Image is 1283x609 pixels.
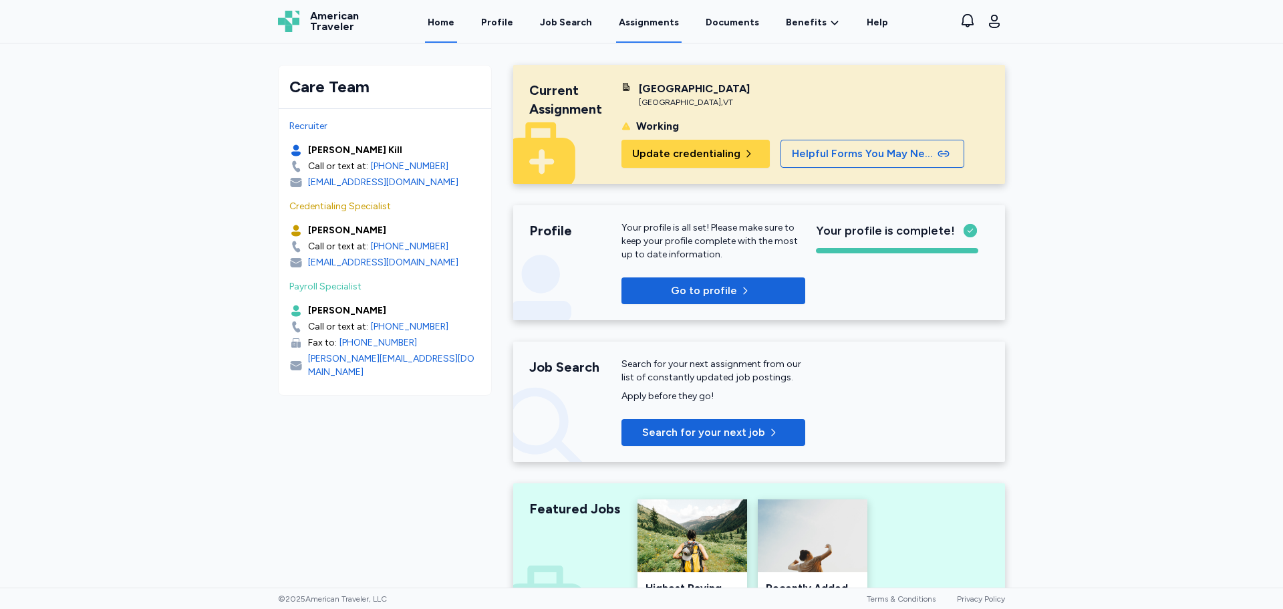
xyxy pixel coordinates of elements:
[339,336,417,350] a: [PHONE_NUMBER]
[308,304,386,318] div: [PERSON_NAME]
[425,1,457,43] a: Home
[621,419,805,446] button: Search for your next job
[289,280,480,293] div: Payroll Specialist
[671,283,737,299] span: Go to profile
[308,176,458,189] div: [EMAIL_ADDRESS][DOMAIN_NAME]
[308,160,368,173] div: Call or text at:
[621,390,805,403] div: Apply before they go!
[639,81,750,97] div: [GEOGRAPHIC_DATA]
[786,16,840,29] a: Benefits
[308,352,480,379] div: [PERSON_NAME][EMAIL_ADDRESS][DOMAIN_NAME]
[646,580,739,596] div: Highest Paying
[621,140,770,168] button: Update credentialing
[308,224,386,237] div: [PERSON_NAME]
[308,144,402,157] div: [PERSON_NAME] Kill
[867,594,936,604] a: Terms & Conditions
[621,358,805,384] div: Search for your next assignment from our list of constantly updated job postings.
[616,1,682,43] a: Assignments
[289,200,480,213] div: Credentialing Specialist
[758,499,867,572] img: Recently Added
[371,320,448,334] a: [PHONE_NUMBER]
[529,499,621,518] div: Featured Jobs
[621,277,805,304] button: Go to profile
[308,336,337,350] div: Fax to:
[632,146,740,162] span: Update credentialing
[792,146,935,162] span: Helpful Forms You May Need
[529,81,621,118] div: Current Assignment
[786,16,827,29] span: Benefits
[308,240,368,253] div: Call or text at:
[278,594,387,604] span: © 2025 American Traveler, LLC
[540,16,592,29] div: Job Search
[529,358,621,376] div: Job Search
[310,11,359,32] span: American Traveler
[642,424,765,441] span: Search for your next job
[371,160,448,173] a: [PHONE_NUMBER]
[636,118,679,134] div: Working
[621,221,805,261] div: Your profile is all set! Please make sure to keep your profile complete with the most up to date ...
[308,256,458,269] div: [EMAIL_ADDRESS][DOMAIN_NAME]
[278,11,299,32] img: Logo
[289,76,480,98] div: Care Team
[639,97,750,108] div: [GEOGRAPHIC_DATA] , VT
[957,594,1005,604] a: Privacy Policy
[780,140,964,168] button: Helpful Forms You May Need
[371,240,448,253] a: [PHONE_NUMBER]
[308,320,368,334] div: Call or text at:
[766,580,859,596] div: Recently Added
[637,499,747,572] img: Highest Paying
[289,120,480,133] div: Recruiter
[529,221,621,240] div: Profile
[816,221,955,240] span: Your profile is complete!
